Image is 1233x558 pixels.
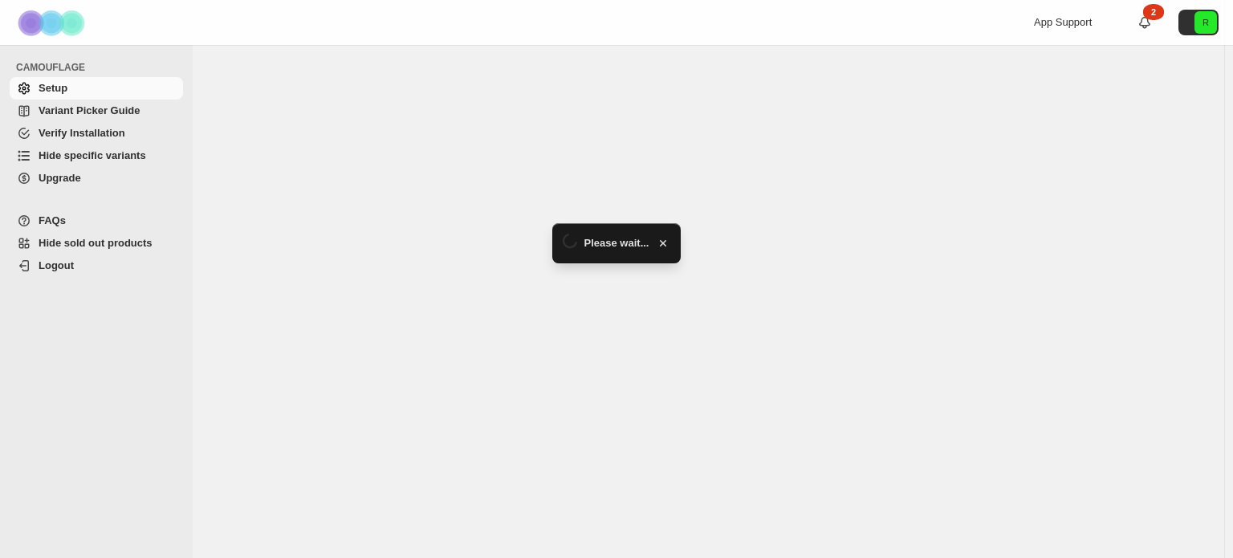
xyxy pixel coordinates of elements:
a: Variant Picker Guide [10,100,183,122]
a: Hide sold out products [10,232,183,255]
a: Logout [10,255,183,277]
button: Avatar with initials R [1178,10,1219,35]
div: 2 [1143,4,1164,20]
span: Please wait... [584,235,649,251]
img: Camouflage [13,1,93,45]
span: Avatar with initials R [1194,11,1217,34]
a: Setup [10,77,183,100]
a: Upgrade [10,167,183,189]
span: FAQs [39,214,66,226]
span: Verify Installation [39,127,125,139]
span: CAMOUFLAGE [16,61,185,74]
a: 2 [1137,14,1153,31]
text: R [1202,18,1209,27]
span: Variant Picker Guide [39,104,140,116]
span: Hide sold out products [39,237,153,249]
span: Upgrade [39,172,81,184]
span: Logout [39,259,74,271]
span: App Support [1034,16,1092,28]
a: Verify Installation [10,122,183,145]
span: Hide specific variants [39,149,146,161]
a: FAQs [10,210,183,232]
span: Setup [39,82,67,94]
a: Hide specific variants [10,145,183,167]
